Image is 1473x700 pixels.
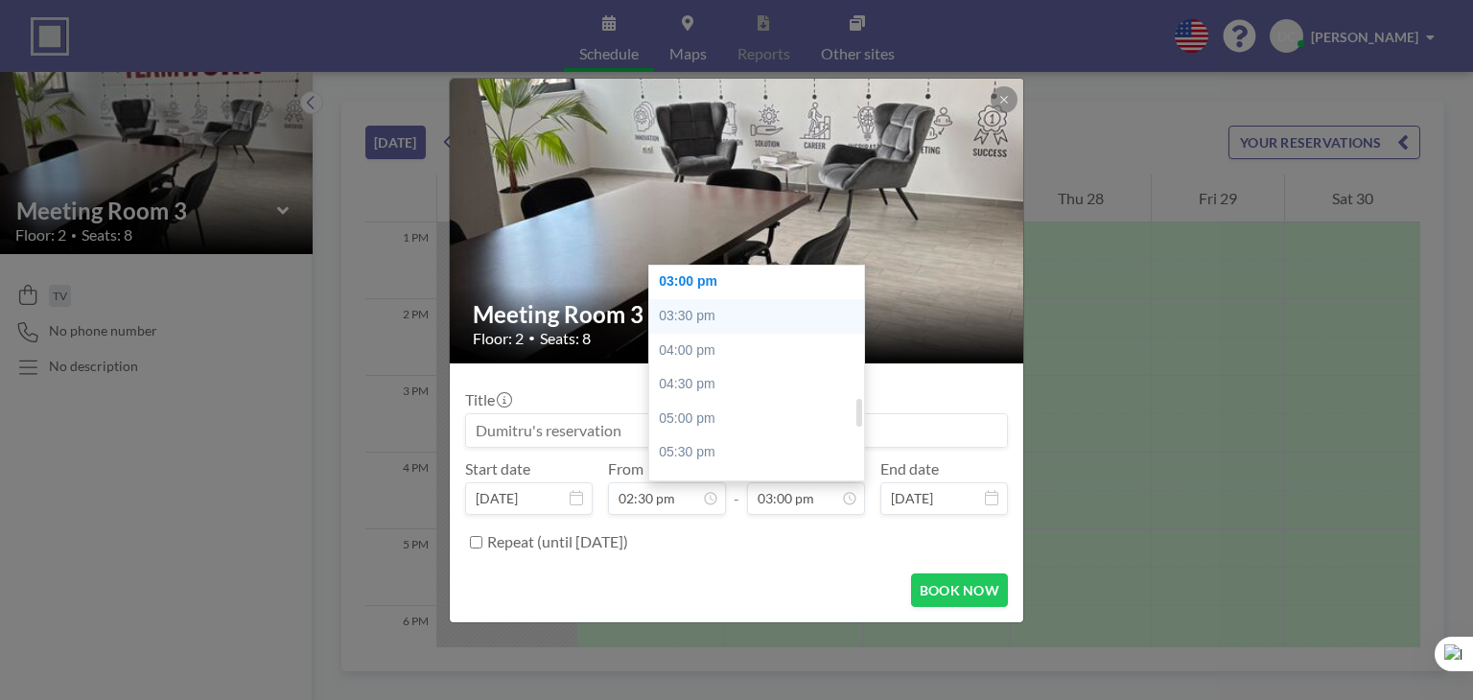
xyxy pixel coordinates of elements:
div: 06:00 pm [649,470,874,504]
label: Start date [465,459,530,478]
div: 03:00 pm [649,265,874,299]
div: 04:30 pm [649,367,874,402]
div: 05:00 pm [649,402,874,436]
span: Floor: 2 [473,329,524,348]
label: Title [465,390,510,409]
label: Repeat (until [DATE]) [487,532,628,551]
input: Dumitru's reservation [466,414,1007,447]
div: 05:30 pm [649,435,874,470]
div: 04:00 pm [649,334,874,368]
span: Seats: 8 [540,329,591,348]
h2: Meeting Room 3 [473,300,1002,329]
span: - [734,466,739,508]
label: From [608,459,643,478]
label: End date [880,459,939,478]
div: 03:30 pm [649,299,874,334]
button: BOOK NOW [911,573,1008,607]
span: • [528,331,535,345]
